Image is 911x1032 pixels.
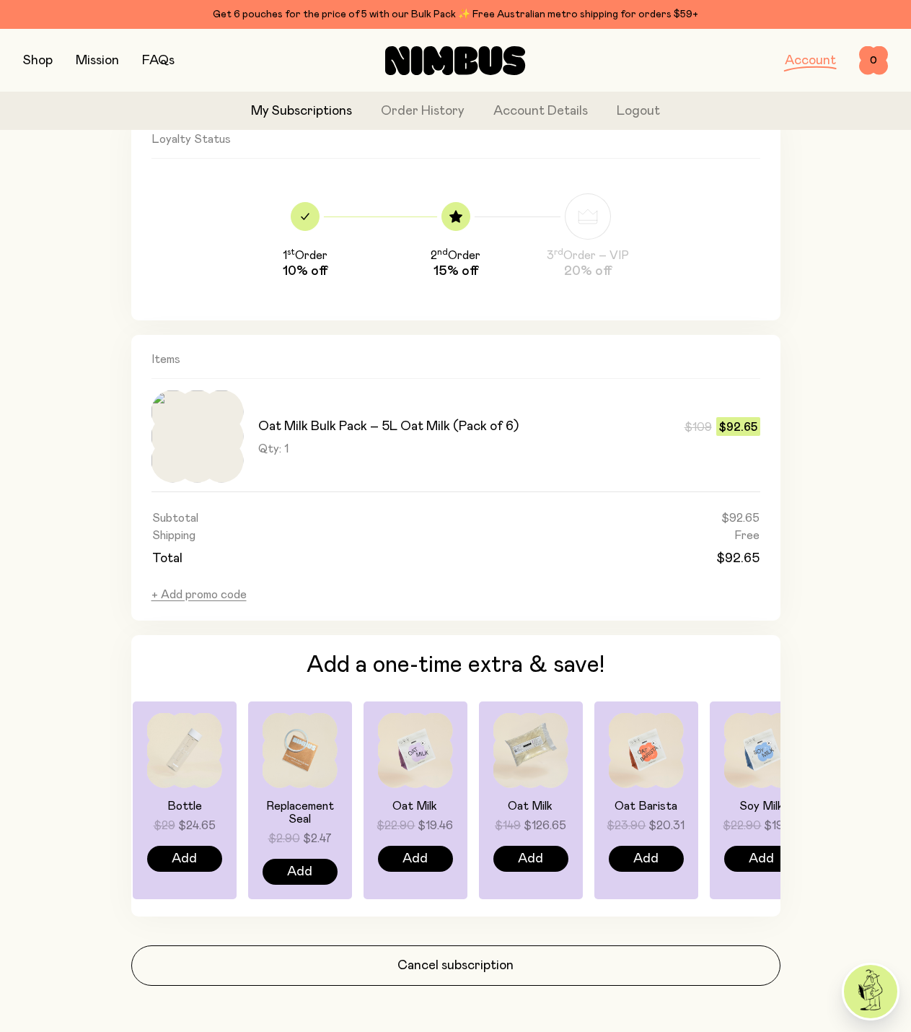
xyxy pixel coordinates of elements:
[685,419,712,436] span: $109
[131,945,780,986] button: Cancel subscription
[23,6,888,23] div: Get 6 pouches for the price of 5 with our Bulk Pack ✨ Free Australian metro shipping for orders $59+
[723,800,798,813] h4: Soy Milk
[518,849,543,869] span: Add
[434,263,478,280] span: 15% off
[377,817,415,834] span: $22.90
[151,544,465,569] td: Total
[154,817,175,834] span: $29
[465,527,760,544] td: Free
[465,544,760,569] td: $92.65
[377,846,452,872] button: Add
[564,263,612,280] span: 20% off
[151,132,760,159] h2: Loyalty Status
[859,46,888,75] button: 0
[402,849,428,869] span: Add
[749,849,774,869] span: Add
[251,102,352,121] a: My Subscriptions
[648,817,685,834] span: $20.31
[607,817,646,834] span: $23.90
[151,652,760,678] h3: Add a one-time extra & save!
[633,849,659,869] span: Add
[263,859,338,885] button: Add
[437,248,448,256] sup: nd
[524,817,566,834] span: $126.65
[723,817,761,834] span: $22.90
[151,390,244,483] img: Nimbus_OatMilk_Pouch_1_ed1d4d92-235b-4774-9d9d-257475966f96_large.jpg
[608,800,683,813] h4: Oat Barista
[465,510,760,527] td: $92.65
[493,800,568,813] h4: Oat Milk
[151,527,465,544] td: Shipping
[431,248,480,263] h3: 2 Order
[716,417,760,436] span: $92.65
[377,800,452,813] h4: Oat Milk
[151,510,465,527] td: Subtotal
[268,830,300,847] span: $2.90
[493,846,568,872] button: Add
[258,418,519,435] h3: Oat Milk Bulk Pack – 5L Oat Milk (Pack of 6)
[151,587,247,602] button: + Add promo code
[554,248,563,256] sup: rd
[418,817,453,834] span: $19.46
[608,846,683,872] button: Add
[547,248,629,263] h3: 3 Order – VIP
[493,102,588,121] a: Account Details
[844,965,897,1018] img: agent
[142,54,175,67] a: FAQs
[147,800,222,813] h4: Bottle
[785,54,836,67] a: Account
[178,817,216,834] span: $24.65
[764,817,799,834] span: $19.46
[172,849,197,869] span: Add
[283,248,327,263] h3: 1 Order
[303,830,332,847] span: $2.47
[151,352,760,379] h2: Items
[283,263,327,280] span: 10% off
[723,846,798,872] button: Add
[258,442,289,456] span: Qty: 1
[147,846,222,872] button: Add
[287,248,295,256] sup: st
[381,102,465,121] a: Order History
[263,800,338,826] h4: Replacement Seal
[617,102,660,121] button: Logout
[287,862,312,882] span: Add
[76,54,119,67] a: Mission
[495,817,521,834] span: $149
